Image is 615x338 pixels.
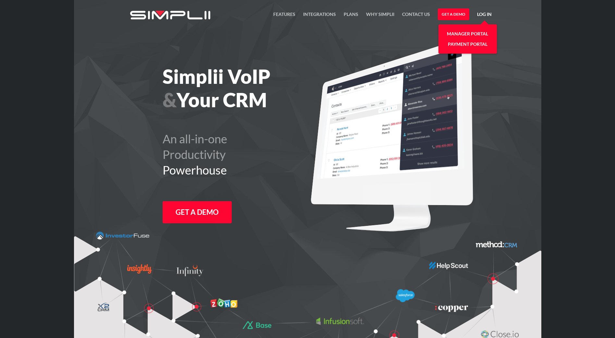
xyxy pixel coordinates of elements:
[447,29,488,39] a: Manager Portal
[477,10,492,20] a: Log in
[163,88,177,111] span: &
[303,10,336,22] a: Integrations
[402,10,430,22] a: Contact US
[163,201,232,223] a: Get a Demo
[163,131,343,178] h2: An all-in-one Productivity
[448,39,487,49] a: Payment Portal
[366,10,394,22] a: Why Simplii
[163,163,227,177] span: Powerhouse
[438,8,469,20] a: Get a Demo
[344,10,358,22] a: Plans
[130,11,210,19] img: Simplii
[163,65,343,111] h1: Simplii VoIP Your CRM
[273,10,295,22] a: FEATURES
